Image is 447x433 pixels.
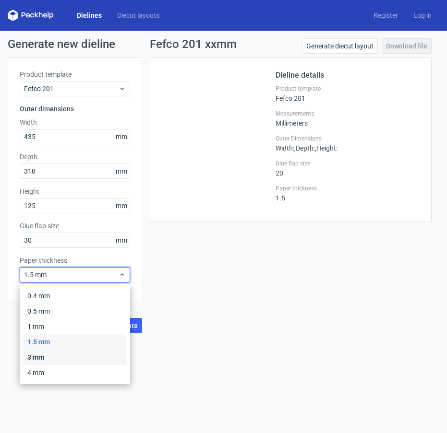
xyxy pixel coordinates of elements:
div: 0.4 mm [24,288,126,304]
span: , Height : [315,144,338,152]
label: Glue flap size [276,160,420,167]
label: Paper thickness [276,185,420,192]
h1: Generate new dieline [8,38,439,50]
div: 0.5 mm [24,304,126,319]
h3: Outer dimensions [20,104,130,114]
div: 1 mm [24,319,126,334]
span: mm [113,199,130,213]
div: 3 mm [24,350,126,365]
div: Fefco 201 [276,85,420,102]
label: Depth [20,152,130,162]
span: , Depth : [294,144,315,152]
span: mm [113,233,130,247]
div: Millimeters [276,110,420,127]
h1: Fefco 201 xxmm [150,38,237,50]
span: Width : [276,144,294,152]
label: Paper thickness [20,256,130,265]
a: Generate diecut layout [302,38,378,54]
label: Glue flap size [20,221,130,231]
label: Measurements [276,110,420,117]
span: Fefco 201 [24,84,119,94]
label: Outer Dimensions [276,135,420,142]
h2: Dieline details [276,70,420,81]
span: 1.5 mm [24,270,119,280]
label: Width [20,117,130,127]
label: Height [20,187,130,196]
a: Register [366,11,406,20]
span: mm [113,129,130,144]
div: 1.5 [276,185,420,202]
a: Diecut layouts [109,11,167,20]
div: 20 [276,160,420,177]
label: Product template [276,85,420,93]
a: Dielines [69,11,109,20]
div: 1.5 mm [24,334,126,350]
span: mm [113,164,130,178]
a: Log in [406,11,439,20]
div: 4 mm [24,365,126,380]
label: Product template [20,70,130,79]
